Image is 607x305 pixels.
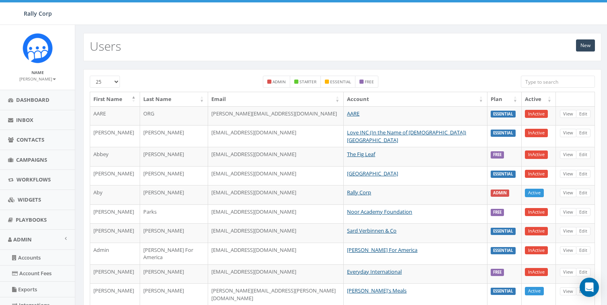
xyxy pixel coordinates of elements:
[347,227,396,234] a: Sard Verbinnen & Co
[560,189,576,197] a: View
[90,166,140,185] td: [PERSON_NAME]
[344,92,487,106] th: Account: activate to sort column ascending
[491,171,516,178] label: ESSENTIAL
[347,170,398,177] a: [GEOGRAPHIC_DATA]
[491,228,516,235] label: ESSENTIAL
[560,246,576,255] a: View
[525,189,544,197] a: Active
[140,283,208,305] td: [PERSON_NAME]
[140,125,208,147] td: [PERSON_NAME]
[208,92,344,106] th: Email: activate to sort column ascending
[576,170,590,178] a: Edit
[560,208,576,216] a: View
[576,287,590,296] a: Edit
[16,156,47,163] span: Campaigns
[90,185,140,204] td: Aby
[347,268,402,275] a: Everyday International
[16,116,33,124] span: Inbox
[90,39,121,53] h2: Users
[208,125,344,147] td: [EMAIL_ADDRESS][DOMAIN_NAME]
[330,79,351,84] small: essential
[90,204,140,224] td: [PERSON_NAME]
[525,150,548,159] a: InActive
[347,208,412,215] a: Noor Academy Foundation
[208,243,344,264] td: [EMAIL_ADDRESS][DOMAIN_NAME]
[491,288,516,295] label: ESSENTIAL
[576,208,590,216] a: Edit
[299,79,316,84] small: starter
[491,247,516,254] label: ESSENTIAL
[491,130,516,137] label: ESSENTIAL
[208,204,344,224] td: [EMAIL_ADDRESS][DOMAIN_NAME]
[90,106,140,126] td: AARE
[347,189,371,196] a: Rally Corp
[208,106,344,126] td: [PERSON_NAME][EMAIL_ADDRESS][DOMAIN_NAME]
[208,147,344,166] td: [EMAIL_ADDRESS][DOMAIN_NAME]
[24,10,52,17] span: Rally Corp
[140,106,208,126] td: ORG
[208,264,344,284] td: [EMAIL_ADDRESS][DOMAIN_NAME]
[521,76,595,88] input: Type to search
[576,227,590,235] a: Edit
[560,150,576,159] a: View
[365,79,374,84] small: free
[525,110,548,118] a: InActive
[140,166,208,185] td: [PERSON_NAME]
[23,33,53,63] img: Icon_1.png
[580,278,599,297] div: Open Intercom Messenger
[491,111,516,118] label: ESSENTIAL
[273,79,286,84] small: admin
[525,246,548,255] a: InActive
[487,92,522,106] th: Plan: activate to sort column ascending
[208,166,344,185] td: [EMAIL_ADDRESS][DOMAIN_NAME]
[31,70,44,75] small: Name
[13,236,32,243] span: Admin
[560,170,576,178] a: View
[347,129,466,144] a: Love INC (In the Name of [DEMOGRAPHIC_DATA]) [GEOGRAPHIC_DATA]
[576,189,590,197] a: Edit
[560,287,576,296] a: View
[17,176,51,183] span: Workflows
[90,92,140,106] th: First Name: activate to sort column descending
[560,129,576,137] a: View
[347,110,359,117] a: AARE
[140,243,208,264] td: [PERSON_NAME] For America
[522,92,556,106] th: Active: activate to sort column ascending
[525,227,548,235] a: InActive
[347,150,375,158] a: The Fig Leaf
[560,110,576,118] a: View
[90,147,140,166] td: Abbey
[208,223,344,243] td: [EMAIL_ADDRESS][DOMAIN_NAME]
[560,268,576,276] a: View
[90,264,140,284] td: [PERSON_NAME]
[347,287,407,294] a: [PERSON_NAME]'s Meals
[525,208,548,216] a: InActive
[491,151,504,159] label: FREE
[90,125,140,147] td: [PERSON_NAME]
[19,75,56,82] a: [PERSON_NAME]
[491,190,509,197] label: ADMIN
[525,170,548,178] a: InActive
[560,227,576,235] a: View
[140,223,208,243] td: [PERSON_NAME]
[208,185,344,204] td: [EMAIL_ADDRESS][DOMAIN_NAME]
[16,216,47,223] span: Playbooks
[140,147,208,166] td: [PERSON_NAME]
[140,204,208,224] td: Parks
[18,196,41,203] span: Widgets
[576,246,590,255] a: Edit
[491,269,504,276] label: FREE
[525,268,548,276] a: InActive
[90,283,140,305] td: [PERSON_NAME]
[140,185,208,204] td: [PERSON_NAME]
[140,264,208,284] td: [PERSON_NAME]
[525,129,548,137] a: InActive
[576,39,595,52] a: New
[347,246,417,253] a: [PERSON_NAME] For America
[19,76,56,82] small: [PERSON_NAME]
[525,287,544,295] a: Active
[140,92,208,106] th: Last Name: activate to sort column ascending
[90,223,140,243] td: [PERSON_NAME]
[576,129,590,137] a: Edit
[576,110,590,118] a: Edit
